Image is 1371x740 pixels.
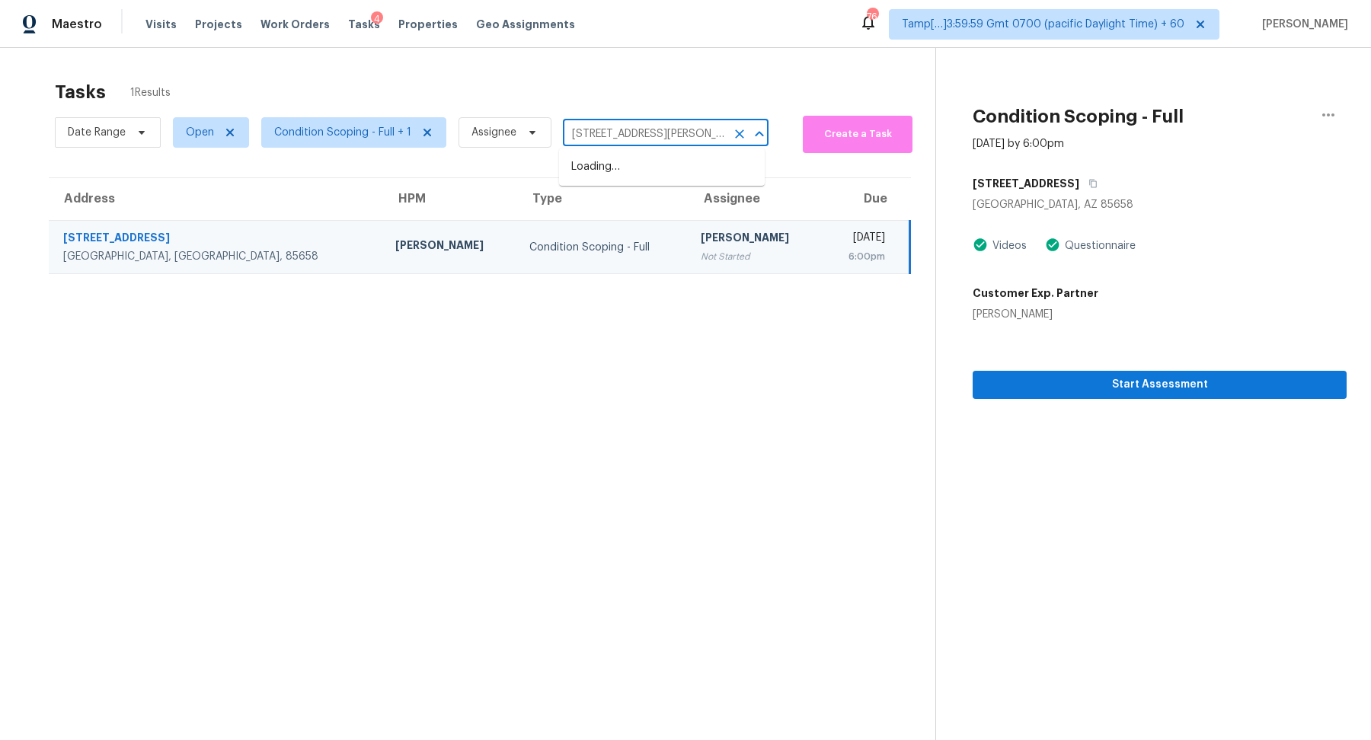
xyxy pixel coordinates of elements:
span: Date Range [68,125,126,140]
div: [GEOGRAPHIC_DATA], AZ 85658 [973,197,1347,212]
span: Assignee [471,125,516,140]
div: Loading… [559,148,765,186]
span: Work Orders [260,17,330,32]
h2: Tasks [55,85,106,100]
h5: [STREET_ADDRESS] [973,176,1079,191]
span: Geo Assignments [476,17,575,32]
button: Close [749,123,770,145]
div: Videos [988,238,1027,254]
span: Tamp[…]3:59:59 Gmt 0700 (pacific Daylight Time) + 60 [902,17,1184,32]
span: Maestro [52,17,102,32]
div: [DATE] by 6:00pm [973,136,1064,152]
span: Condition Scoping - Full + 1 [274,125,411,140]
div: [STREET_ADDRESS] [63,230,371,249]
th: HPM [383,178,517,221]
div: [GEOGRAPHIC_DATA], [GEOGRAPHIC_DATA], 85658 [63,249,371,264]
div: [PERSON_NAME] [701,230,810,249]
input: Search by address [563,123,726,146]
div: Not Started [701,249,810,264]
div: [PERSON_NAME] [395,238,505,257]
div: 764 [867,9,877,24]
th: Due [823,178,910,221]
th: Type [517,178,689,221]
h5: Customer Exp. Partner [973,285,1098,301]
img: Artifact Present Icon [973,237,988,253]
span: Projects [195,17,242,32]
button: Start Assessment [973,371,1347,399]
div: 6:00pm [835,249,885,264]
div: Condition Scoping - Full [529,240,677,255]
span: Visits [145,17,177,32]
img: Artifact Present Icon [1045,237,1060,253]
span: Create a Task [810,126,905,143]
button: Copy Address [1079,170,1100,197]
span: [PERSON_NAME] [1256,17,1348,32]
span: Start Assessment [985,375,1334,394]
button: Create a Task [803,116,912,153]
h2: Condition Scoping - Full [973,109,1184,124]
div: [PERSON_NAME] [973,307,1098,322]
span: Open [186,125,214,140]
div: [DATE] [835,230,885,249]
th: Assignee [689,178,823,221]
div: Questionnaire [1060,238,1136,254]
th: Address [49,178,383,221]
button: Clear [729,123,750,145]
span: Tasks [348,19,380,30]
span: Properties [398,17,458,32]
span: 1 Results [130,85,171,100]
div: 4 [371,11,383,27]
